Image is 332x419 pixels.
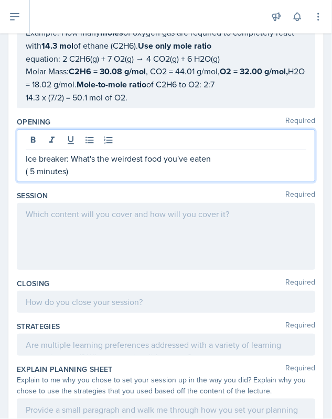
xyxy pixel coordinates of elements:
span: Required [285,190,315,201]
label: Strategies [17,321,60,332]
p: ( 5 minutes) [26,165,306,177]
strong: C2H6 = 30.08 g/mol [69,65,146,77]
label: Closing [17,278,49,289]
strong: 14.3 mol [41,40,73,52]
label: Explain Planning Sheet [17,364,113,375]
label: Session [17,190,48,201]
p: Molar Mass: , CO2 = 44.01 g/mol, H2O = 18.02 g/mol. of C2H6 to O2: 2:7 [26,65,306,91]
span: Required [285,117,315,127]
label: Opening [17,117,50,127]
span: Required [285,321,315,332]
p: equation: 2 C2H6(g) + 7 O2(g) → 4 CO2(g) + 6 H2O(g) [26,52,306,65]
p: 14.3 x (7/2) = 50.1 mol of O2. [26,91,306,104]
p: Ice breaker: What's the weirdest food you've eaten [26,152,306,165]
span: Required [285,364,315,375]
strong: Use only mole ratio [138,40,211,52]
strong: Mole-to-mole ratio [77,78,146,90]
div: Explain to me why you chose to set your session up in the way you did? Explain why you chose to u... [17,375,315,397]
p: Example: How many of oxygen gas are required to completely react with of ethane (C2H6). [26,26,306,52]
span: Required [285,278,315,289]
strong: O2 = 32.00 g/mol, [220,65,288,77]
